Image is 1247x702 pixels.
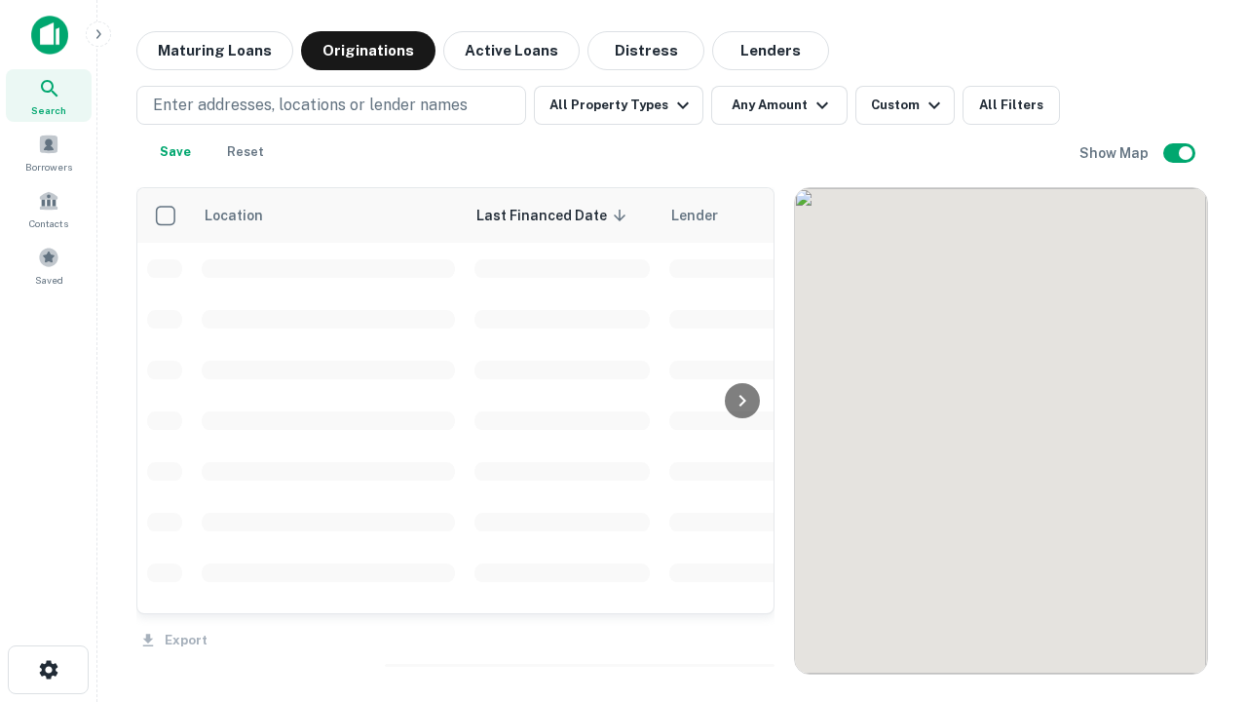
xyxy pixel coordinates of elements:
button: Save your search to get updates of matches that match your search criteria. [144,133,207,172]
span: Search [31,102,66,118]
button: Any Amount [711,86,848,125]
button: Maturing Loans [136,31,293,70]
th: Last Financed Date [465,188,660,243]
a: Search [6,69,92,122]
div: Custom [871,94,946,117]
button: Enter addresses, locations or lender names [136,86,526,125]
div: 0 0 [795,188,1207,674]
button: All Filters [963,86,1060,125]
button: Active Loans [443,31,580,70]
h6: Show Map [1079,142,1152,164]
span: Last Financed Date [476,204,632,227]
iframe: Chat Widget [1150,546,1247,640]
a: Contacts [6,182,92,235]
th: Location [192,188,465,243]
button: Originations [301,31,435,70]
span: Contacts [29,215,68,231]
img: capitalize-icon.png [31,16,68,55]
span: Location [204,204,288,227]
th: Lender [660,188,971,243]
button: All Property Types [534,86,703,125]
span: Saved [35,272,63,288]
a: Saved [6,239,92,292]
button: Lenders [712,31,829,70]
p: Enter addresses, locations or lender names [153,94,468,117]
button: Distress [587,31,704,70]
button: Reset [214,133,277,172]
button: Custom [855,86,955,125]
a: Borrowers [6,126,92,178]
span: Lender [671,204,718,227]
span: Borrowers [25,159,72,175]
